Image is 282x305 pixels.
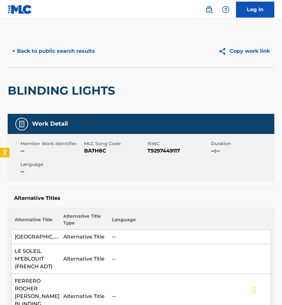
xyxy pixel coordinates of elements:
[60,244,109,274] td: Alternative Title
[84,147,146,155] span: BA7H8C
[236,2,274,18] a: Log In
[20,140,82,147] span: Member Work Identifier
[32,120,68,128] h5: Work Detail
[60,213,109,230] th: Alternative Title Type
[8,5,32,14] img: MLC Logo
[60,230,109,244] td: Alternative Title
[222,6,230,13] img: help
[109,213,271,230] th: Language
[84,140,146,147] span: MLC Song Code
[218,47,230,55] img: Copy work link
[205,6,213,13] img: search
[203,3,215,16] a: Public Search
[20,147,82,155] span: --
[219,3,232,16] div: Help
[147,140,209,147] span: ISWC
[147,147,209,155] span: T9297449117
[252,281,256,300] div: Drag
[20,161,82,168] span: Language
[14,195,268,201] h5: Alternative Titles
[8,83,118,98] h2: BLINDING LIGHTS
[20,168,82,176] span: --
[214,43,274,59] button: Copy work link
[12,244,60,274] td: LE SOLEIL M'EBLOUIT (FRENCH ADT)
[18,120,26,128] img: Work Detail
[109,244,271,274] td: --
[12,213,60,230] th: Alternative Title
[211,140,273,147] span: Duration
[211,147,273,155] span: --:--
[250,274,282,305] iframe: Chat Widget
[8,43,99,59] button: < Back to public search results
[109,230,271,244] td: --
[12,230,60,244] td: [GEOGRAPHIC_DATA]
